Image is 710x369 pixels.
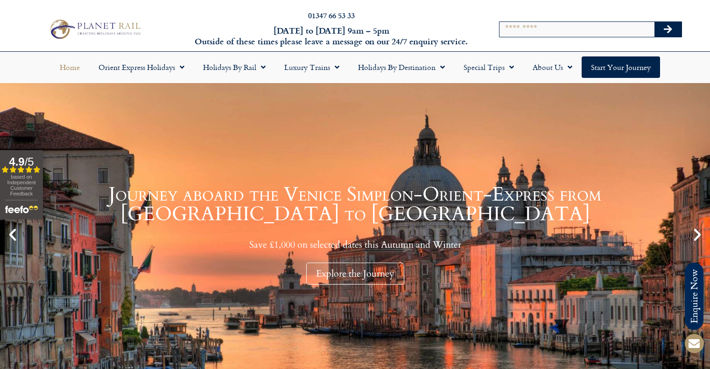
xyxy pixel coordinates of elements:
[192,25,471,47] h6: [DATE] to [DATE] 9am – 5pm Outside of these times please leave a message on our 24/7 enquiry serv...
[308,10,355,21] a: 01347 66 53 33
[582,56,660,78] a: Start your Journey
[454,56,523,78] a: Special Trips
[50,56,89,78] a: Home
[89,56,194,78] a: Orient Express Holidays
[194,56,275,78] a: Holidays by Rail
[23,185,687,224] h1: Journey aboard the Venice Simplon-Orient-Express from [GEOGRAPHIC_DATA] to [GEOGRAPHIC_DATA]
[275,56,349,78] a: Luxury Trains
[46,17,143,41] img: Planet Rail Train Holidays Logo
[5,227,21,243] div: Previous slide
[689,227,705,243] div: Next slide
[523,56,582,78] a: About Us
[654,22,682,37] button: Search
[349,56,454,78] a: Holidays by Destination
[23,239,687,251] p: Save £1,000 on selected dates this Autumn and Winter
[306,263,404,285] div: Explore the Journey
[5,56,705,78] nav: Menu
